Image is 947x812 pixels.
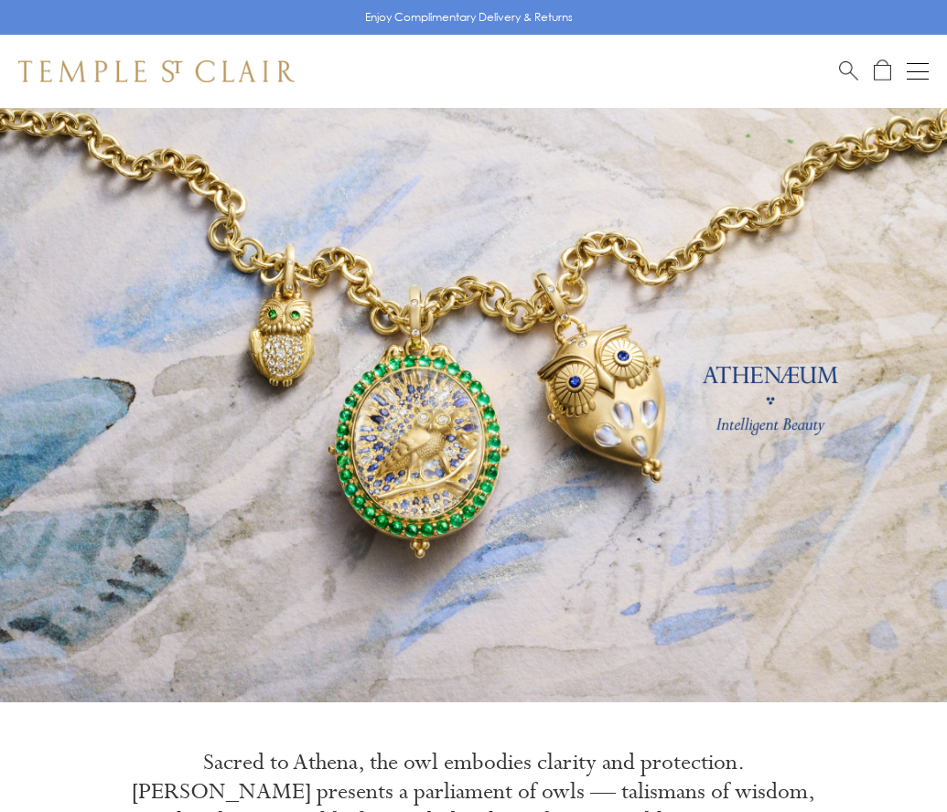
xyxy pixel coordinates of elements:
p: Enjoy Complimentary Delivery & Returns [365,8,573,27]
button: Open navigation [907,60,929,82]
img: Temple St. Clair [18,60,295,82]
a: Open Shopping Bag [874,59,891,82]
a: Search [839,59,858,82]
